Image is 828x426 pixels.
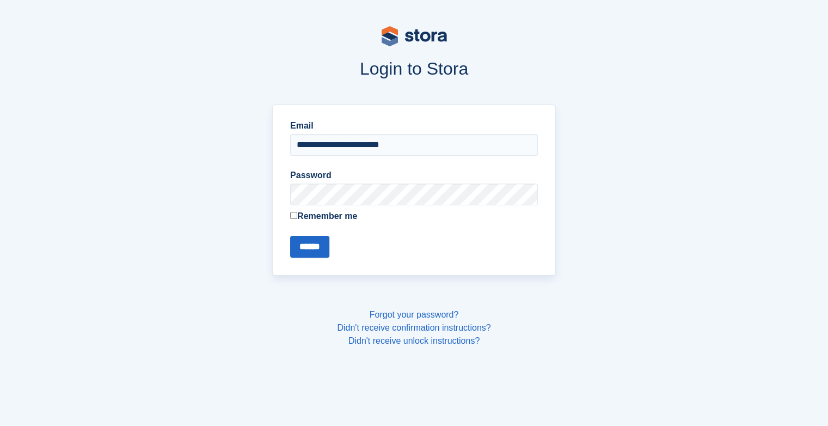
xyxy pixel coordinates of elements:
a: Didn't receive unlock instructions? [348,336,480,345]
label: Password [290,169,538,182]
label: Remember me [290,210,538,223]
label: Email [290,119,538,132]
a: Forgot your password? [370,310,459,319]
img: stora-logo-53a41332b3708ae10de48c4981b4e9114cc0af31d8433b30ea865607fb682f29.svg [382,26,447,46]
a: Didn't receive confirmation instructions? [337,323,490,332]
h1: Login to Stora [65,59,764,78]
input: Remember me [290,212,297,219]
